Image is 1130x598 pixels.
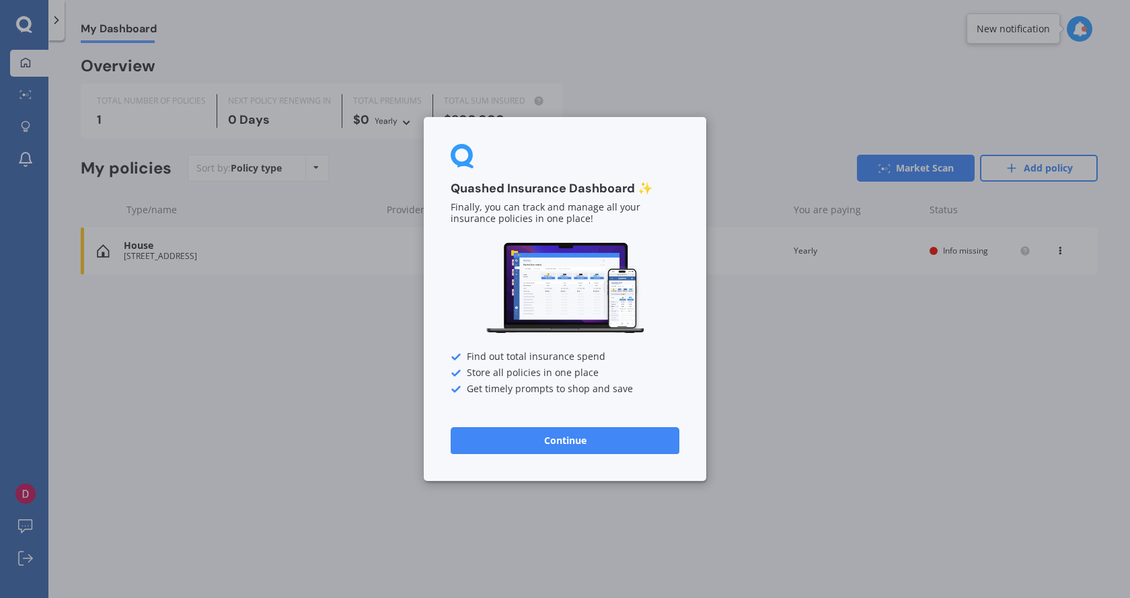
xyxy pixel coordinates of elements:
[451,427,679,454] button: Continue
[451,181,679,196] h3: Quashed Insurance Dashboard ✨
[451,384,679,395] div: Get timely prompts to shop and save
[451,352,679,363] div: Find out total insurance spend
[451,202,679,225] p: Finally, you can track and manage all your insurance policies in one place!
[484,241,646,336] img: Dashboard
[451,368,679,379] div: Store all policies in one place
